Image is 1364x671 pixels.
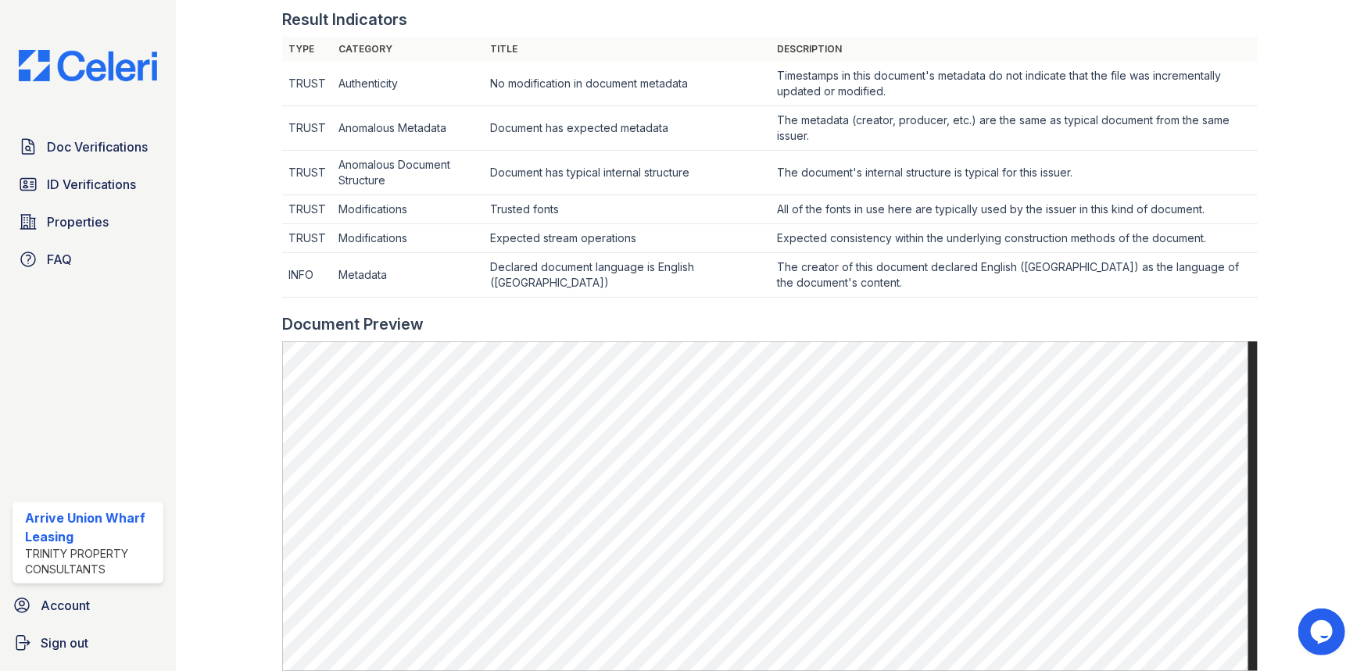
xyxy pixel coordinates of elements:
[47,137,148,156] span: Doc Verifications
[332,195,484,224] td: Modifications
[771,37,1258,62] th: Description
[332,62,484,106] td: Authenticity
[1298,609,1348,655] iframe: chat widget
[41,634,88,652] span: Sign out
[282,151,332,195] td: TRUST
[282,224,332,253] td: TRUST
[332,37,484,62] th: Category
[771,62,1258,106] td: Timestamps in this document's metadata do not indicate that the file was incrementally updated or...
[771,195,1258,224] td: All of the fonts in use here are typically used by the issuer in this kind of document.
[282,37,332,62] th: Type
[25,509,157,546] div: Arrive Union Wharf Leasing
[47,212,109,231] span: Properties
[484,224,772,253] td: Expected stream operations
[484,195,772,224] td: Trusted fonts
[6,50,170,81] img: CE_Logo_Blue-a8612792a0a2168367f1c8372b55b34899dd931a85d93a1a3d3e32e68fde9ad4.png
[13,131,163,162] a: Doc Verifications
[484,106,772,151] td: Document has expected metadata
[13,206,163,237] a: Properties
[771,224,1258,253] td: Expected consistency within the underlying construction methods of the document.
[771,106,1258,151] td: The metadata (creator, producer, etc.) are the same as typical document from the same issuer.
[282,253,332,298] td: INFO
[332,224,484,253] td: Modifications
[282,9,407,30] div: Result Indicators
[282,62,332,106] td: TRUST
[282,195,332,224] td: TRUST
[41,596,90,615] span: Account
[47,175,136,194] span: ID Verifications
[484,253,772,298] td: Declared document language is English ([GEOGRAPHIC_DATA])
[332,151,484,195] td: Anomalous Document Structure
[47,250,72,269] span: FAQ
[282,106,332,151] td: TRUST
[282,313,424,335] div: Document Preview
[6,590,170,621] a: Account
[25,546,157,577] div: Trinity Property Consultants
[771,151,1258,195] td: The document's internal structure is typical for this issuer.
[771,253,1258,298] td: The creator of this document declared English ([GEOGRAPHIC_DATA]) as the language of the document...
[13,169,163,200] a: ID Verifications
[332,253,484,298] td: Metadata
[332,106,484,151] td: Anomalous Metadata
[13,244,163,275] a: FAQ
[6,627,170,659] a: Sign out
[484,37,772,62] th: Title
[484,151,772,195] td: Document has typical internal structure
[484,62,772,106] td: No modification in document metadata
